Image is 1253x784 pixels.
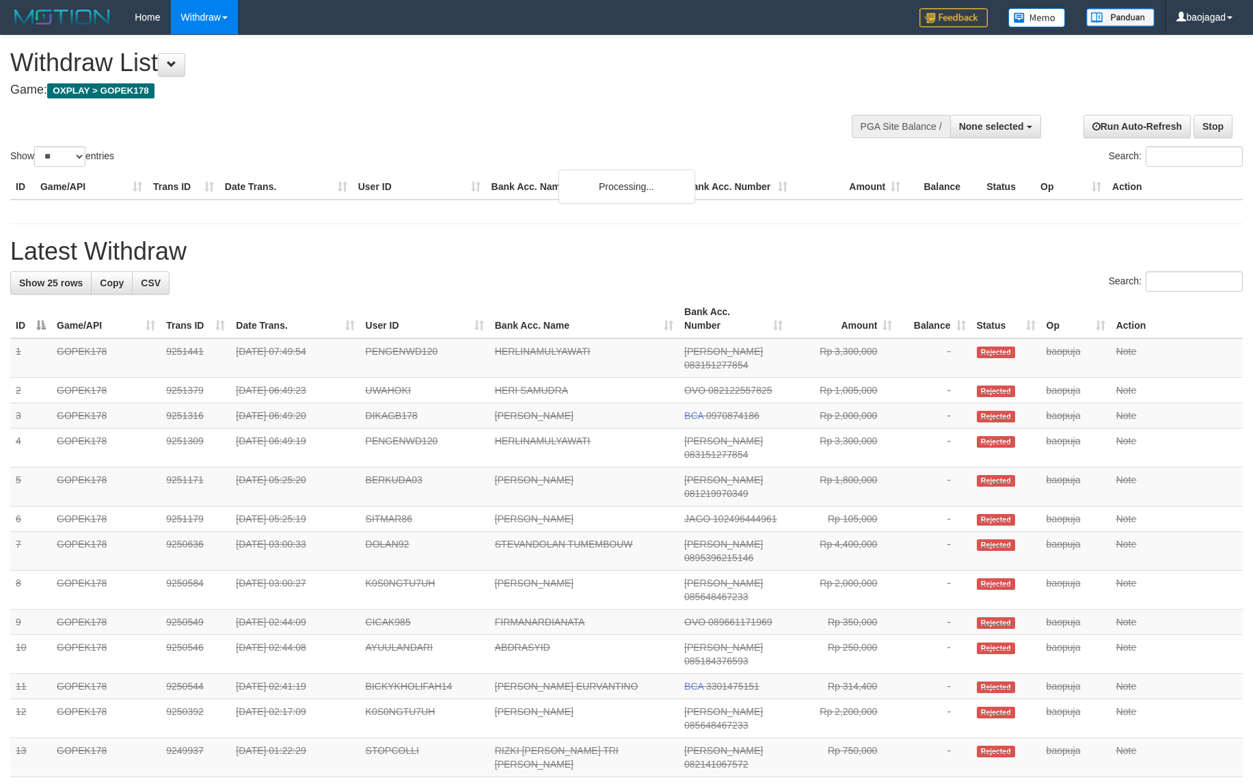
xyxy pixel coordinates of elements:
td: 9249937 [161,738,230,777]
td: baopuja [1041,738,1111,777]
span: Copy 085184376593 to clipboard [684,655,748,666]
td: 10 [10,635,51,674]
a: [PERSON_NAME] [495,578,574,589]
img: MOTION_logo.png [10,7,114,27]
span: [PERSON_NAME] [684,578,763,589]
img: Button%20Memo.svg [1008,8,1066,27]
a: Note [1116,474,1137,485]
td: Rp 750,000 [788,738,898,777]
td: baopuja [1041,429,1111,468]
th: Op: activate to sort column ascending [1041,299,1111,338]
td: BERKUDA03 [360,468,489,506]
th: Game/API [35,174,148,200]
td: Rp 2,200,000 [788,699,898,738]
td: - [898,506,971,532]
span: Rejected [977,746,1015,757]
a: Note [1116,346,1137,357]
td: - [898,403,971,429]
td: 2 [10,378,51,403]
td: 11 [10,674,51,699]
label: Search: [1109,146,1243,167]
th: Game/API: activate to sort column ascending [51,299,161,338]
span: Copy 3301475151 to clipboard [706,681,759,692]
span: Copy 082141067572 to clipboard [684,759,748,770]
span: OXPLAY > GOPEK178 [47,83,154,98]
span: Rejected [977,514,1015,526]
td: - [898,674,971,699]
th: ID [10,174,35,200]
td: GOPEK178 [51,610,161,635]
span: [PERSON_NAME] [684,539,763,550]
a: [PERSON_NAME] [495,474,574,485]
a: FIRMANARDIANATA [495,617,585,627]
td: [DATE] 05:25:19 [230,506,360,532]
th: Trans ID: activate to sort column ascending [161,299,230,338]
td: 1 [10,338,51,378]
td: Rp 4,400,000 [788,532,898,571]
td: [DATE] 03:00:27 [230,571,360,610]
td: - [898,338,971,378]
span: Rejected [977,643,1015,654]
td: 6 [10,506,51,532]
td: Rp 3,300,000 [788,338,898,378]
td: GOPEK178 [51,429,161,468]
td: [DATE] 02:41:19 [230,674,360,699]
a: Stop [1194,115,1232,138]
th: Bank Acc. Name: activate to sort column ascending [489,299,679,338]
td: 12 [10,699,51,738]
a: Note [1116,617,1137,627]
a: [PERSON_NAME] [495,706,574,717]
td: baopuja [1041,674,1111,699]
a: Run Auto-Refresh [1083,115,1191,138]
td: Rp 1,800,000 [788,468,898,506]
td: baopuja [1041,506,1111,532]
td: Rp 3,300,000 [788,429,898,468]
th: Trans ID [148,174,219,200]
td: baopuja [1041,571,1111,610]
td: - [898,571,971,610]
span: [PERSON_NAME] [684,474,763,485]
span: None selected [959,121,1024,132]
td: Rp 2,000,000 [788,403,898,429]
a: Note [1116,435,1137,446]
td: GOPEK178 [51,738,161,777]
a: RIZKI [PERSON_NAME] TRI [PERSON_NAME] [495,745,619,770]
button: None selected [950,115,1041,138]
span: Copy 083151277854 to clipboard [684,449,748,460]
td: GOPEK178 [51,635,161,674]
td: [DATE] 06:49:23 [230,378,360,403]
a: Note [1116,539,1137,550]
img: Feedback.jpg [919,8,988,27]
a: Note [1116,410,1137,421]
a: Note [1116,385,1137,396]
td: baopuja [1041,532,1111,571]
input: Search: [1146,271,1243,292]
td: 13 [10,738,51,777]
a: Note [1116,642,1137,653]
span: Rejected [977,411,1015,422]
label: Search: [1109,271,1243,292]
td: GOPEK178 [51,674,161,699]
span: Copy 089661171969 to clipboard [708,617,772,627]
td: DOLAN92 [360,532,489,571]
td: - [898,468,971,506]
span: CSV [141,278,161,288]
span: Copy 085648467233 to clipboard [684,720,748,731]
a: HERLINAMULYAWATI [495,346,591,357]
a: [PERSON_NAME] [495,410,574,421]
th: Bank Acc. Number [680,174,793,200]
td: 9251179 [161,506,230,532]
td: GOPEK178 [51,338,161,378]
span: [PERSON_NAME] [684,346,763,357]
span: Copy 102496444961 to clipboard [713,513,777,524]
td: - [898,532,971,571]
span: Copy 0895396215146 to clipboard [684,552,753,563]
span: Rejected [977,347,1015,358]
a: Show 25 rows [10,271,92,295]
td: 4 [10,429,51,468]
td: 9250584 [161,571,230,610]
td: GOPEK178 [51,403,161,429]
h4: Game: [10,83,822,97]
th: Bank Acc. Number: activate to sort column ascending [679,299,788,338]
td: SITMAR86 [360,506,489,532]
